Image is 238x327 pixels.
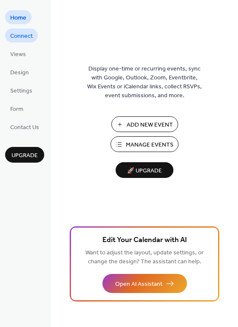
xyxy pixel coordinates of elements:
span: Add New Event [127,121,173,130]
button: Add New Event [111,116,178,132]
a: Connect [5,28,38,42]
a: Home [5,10,31,24]
span: Contact Us [10,123,39,132]
button: Upgrade [5,147,44,163]
button: 🚀 Upgrade [116,162,173,178]
span: Edit Your Calendar with AI [102,234,187,246]
span: 🚀 Upgrade [121,165,168,177]
a: Form [5,101,28,116]
span: Connect [10,32,33,41]
span: Open AI Assistant [115,280,162,289]
span: Design [10,68,29,77]
span: Manage Events [126,141,173,149]
span: Upgrade [11,151,38,160]
span: Views [10,50,26,59]
span: Display one-time or recurring events, sync with Google, Outlook, Zoom, Eventbrite, Wix Events or ... [87,65,202,100]
a: Design [5,65,34,79]
span: Home [10,14,26,23]
span: Settings [10,87,32,96]
a: Contact Us [5,120,44,134]
button: Manage Events [110,136,178,152]
a: Settings [5,83,37,97]
a: Views [5,47,31,61]
span: Form [10,105,23,114]
button: Open AI Assistant [102,274,187,293]
span: Want to adjust the layout, update settings, or change the design? The assistant can help. [85,247,204,268]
